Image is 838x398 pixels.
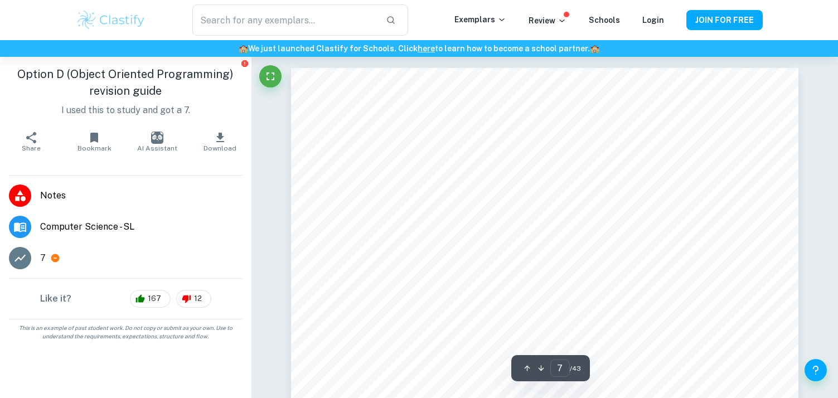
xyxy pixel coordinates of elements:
[142,293,167,304] span: 167
[418,44,435,53] a: here
[4,324,247,341] span: This is an example of past student work. Do not copy or submit as your own. Use to understand the...
[259,65,282,88] button: Fullscreen
[63,126,126,157] button: Bookmark
[9,104,243,117] p: I used this to study and got a 7.
[204,144,236,152] span: Download
[77,144,112,152] span: Bookmark
[137,144,177,152] span: AI Assistant
[125,126,188,157] button: AI Assistant
[188,126,251,157] button: Download
[570,363,581,373] span: / 43
[239,44,248,53] span: 🏫
[642,16,664,25] a: Login
[188,293,208,304] span: 12
[529,14,566,27] p: Review
[686,10,763,30] button: JOIN FOR FREE
[589,16,620,25] a: Schools
[130,290,171,308] div: 167
[454,13,506,26] p: Exemplars
[76,9,147,31] img: Clastify logo
[590,44,599,53] span: 🏫
[40,292,71,305] h6: Like it?
[22,144,41,152] span: Share
[192,4,376,36] input: Search for any exemplars...
[2,42,836,55] h6: We just launched Clastify for Schools. Click to learn how to become a school partner.
[176,290,211,308] div: 12
[40,189,243,202] span: Notes
[241,59,249,67] button: Report issue
[151,132,163,144] img: AI Assistant
[40,220,243,234] span: Computer Science - SL
[40,251,46,265] p: 7
[9,66,243,99] h1: Option D (Object Oriented Programming) revision guide
[805,359,827,381] button: Help and Feedback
